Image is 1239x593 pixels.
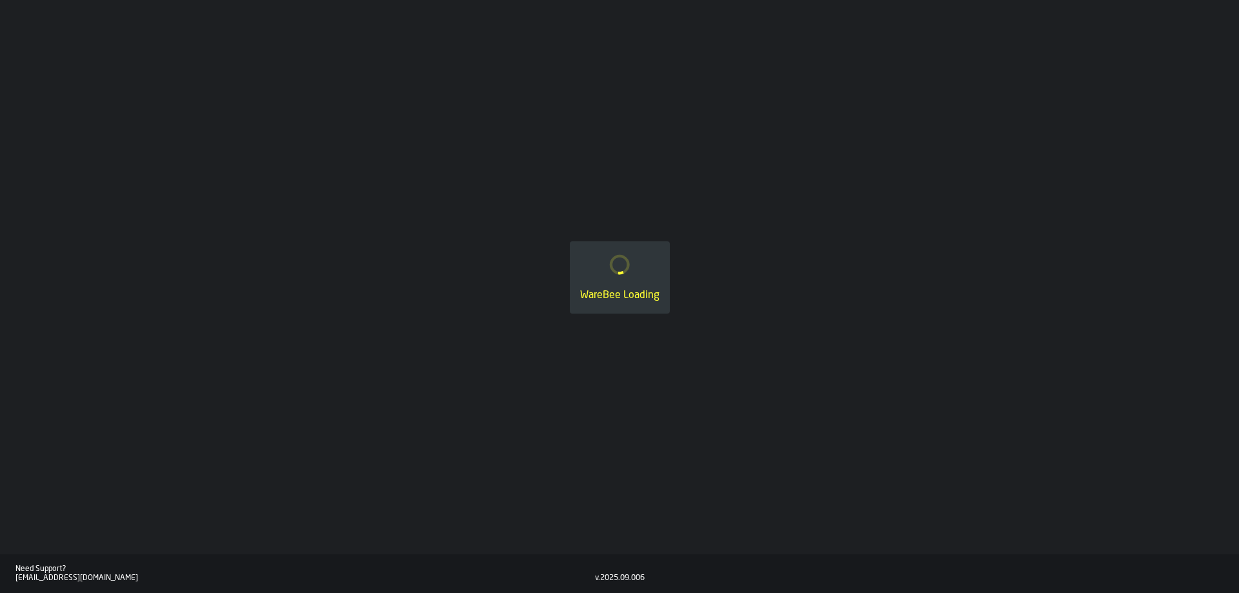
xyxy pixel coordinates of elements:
a: Need Support?[EMAIL_ADDRESS][DOMAIN_NAME] [15,565,595,583]
div: WareBee Loading [580,288,660,303]
div: v. [595,574,600,583]
div: 2025.09.006 [600,574,645,583]
div: [EMAIL_ADDRESS][DOMAIN_NAME] [15,574,595,583]
div: Need Support? [15,565,595,574]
